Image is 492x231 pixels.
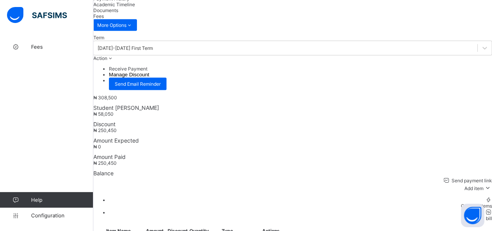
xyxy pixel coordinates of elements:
[450,178,492,183] span: Send payment link
[31,197,93,203] span: Help
[109,78,492,90] li: dropdown-list-item-text-2
[93,153,492,160] span: Amount Paid
[7,7,67,23] img: safsims
[93,95,117,101] span: ₦ 308,500
[109,72,149,78] button: Manage Discount
[93,160,117,166] span: ₦ 250,450
[97,22,133,28] span: More Options
[109,215,492,221] div: Special bill
[93,144,101,150] span: ₦ 0
[31,44,93,50] span: Fees
[93,55,107,61] span: Action
[93,35,104,41] span: Term
[93,170,492,176] span: Balance
[93,13,104,19] span: Fees
[115,81,161,87] span: Send Email Reminder
[109,203,492,209] div: Optional items
[93,7,118,13] span: Documents
[464,185,483,191] span: Add item
[109,72,492,78] li: dropdown-list-item-text-1
[93,121,492,127] span: Discount
[461,204,484,227] button: Open asap
[93,127,117,133] span: ₦ 250,450
[93,137,492,144] span: Amount Expected
[93,2,135,7] span: Academic Timeline
[109,66,492,72] li: dropdown-list-item-text-0
[31,212,93,219] span: Configuration
[93,111,114,117] span: ₦ 58,050
[93,104,492,111] span: Student [PERSON_NAME]
[98,45,153,51] div: [DATE]-[DATE] First Term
